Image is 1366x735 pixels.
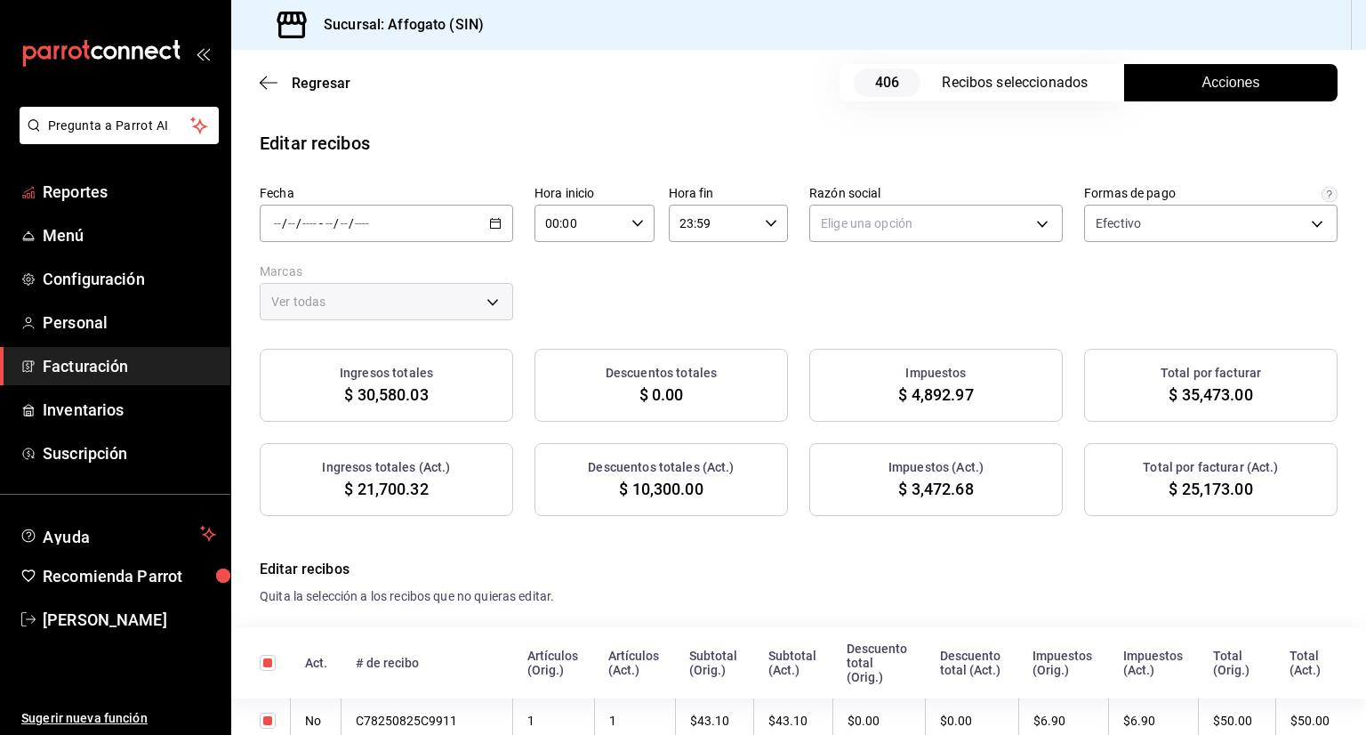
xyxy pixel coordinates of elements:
[333,216,339,230] span: /
[325,216,333,230] input: --
[606,364,717,383] h3: Descuentos totales
[287,216,296,230] input: --
[43,354,216,378] span: Facturación
[1096,214,1141,232] span: Efectivo
[260,75,350,92] button: Regresar
[754,627,832,699] th: Subtotal (Act.)
[21,709,216,728] span: Sugerir nueva función
[43,523,193,545] span: Ayuda
[809,187,1063,199] label: Razón social
[1169,383,1252,407] span: $ 35,473.00
[340,364,433,383] h3: Ingresos totales
[344,383,428,407] span: $ 30,580.03
[260,265,513,278] label: Marcas
[898,477,973,501] span: $ 3,472.68
[292,75,350,92] span: Regresar
[282,216,287,230] span: /
[43,441,216,465] span: Suscripción
[1124,64,1338,101] button: Acciones
[43,223,216,247] span: Menú
[260,559,1338,580] h4: Editar recibos
[344,477,428,501] span: $ 21,700.32
[619,477,703,501] span: $ 10,300.00
[639,383,684,407] span: $ 0.00
[322,458,450,477] h3: Ingresos totales (Act.)
[271,293,325,311] span: Ver todas
[1109,627,1199,699] th: Impuestos (Act.)
[43,564,216,588] span: Recomienda Parrot
[1322,187,1338,203] svg: Solo se mostrarán las órdenes que fueron pagadas exclusivamente con las formas de pago selecciona...
[594,627,675,699] th: Artículos (Act.)
[301,216,317,230] input: ----
[43,180,216,204] span: Reportes
[349,216,354,230] span: /
[1169,477,1252,501] span: $ 25,173.00
[942,72,1102,93] div: Recibos seleccionados
[196,46,210,61] button: open_drawer_menu
[43,267,216,291] span: Configuración
[43,311,216,335] span: Personal
[260,130,370,157] div: Editar recibos
[832,627,926,699] th: Descuento total (Orig.)
[513,627,595,699] th: Artículos (Orig.)
[291,627,341,699] th: Act.
[1275,627,1366,699] th: Total (Act.)
[669,187,789,199] label: Hora fin
[309,14,484,36] h3: Sucursal: Affogato (SIN)
[20,107,219,144] button: Pregunta a Parrot AI
[12,129,219,148] a: Pregunta a Parrot AI
[43,398,216,422] span: Inventarios
[898,383,973,407] span: $ 4,892.97
[854,69,920,97] span: 406
[340,216,349,230] input: --
[809,205,1063,242] div: Elige una opción
[43,608,216,632] span: [PERSON_NAME]
[273,216,282,230] input: --
[296,216,301,230] span: /
[1202,72,1260,93] span: Acciones
[319,216,323,230] span: -
[1143,458,1278,477] h3: Total por facturar (Act.)
[534,187,655,199] label: Hora inicio
[260,187,513,199] label: Fecha
[905,364,966,383] h3: Impuestos
[354,216,370,230] input: ----
[926,627,1018,699] th: Descuento total (Act.)
[1084,187,1176,199] div: Formas de pago
[1018,627,1109,699] th: Impuestos (Orig.)
[48,117,191,135] span: Pregunta a Parrot AI
[1199,627,1275,699] th: Total (Orig.)
[260,587,1338,606] h4: Quita la selección a los recibos que no quieras editar.
[675,627,754,699] th: Subtotal (Orig.)
[888,458,984,477] h3: Impuestos (Act.)
[1161,364,1261,383] h3: Total por facturar
[588,458,734,477] h3: Descuentos totales (Act.)
[341,627,513,699] th: # de recibo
